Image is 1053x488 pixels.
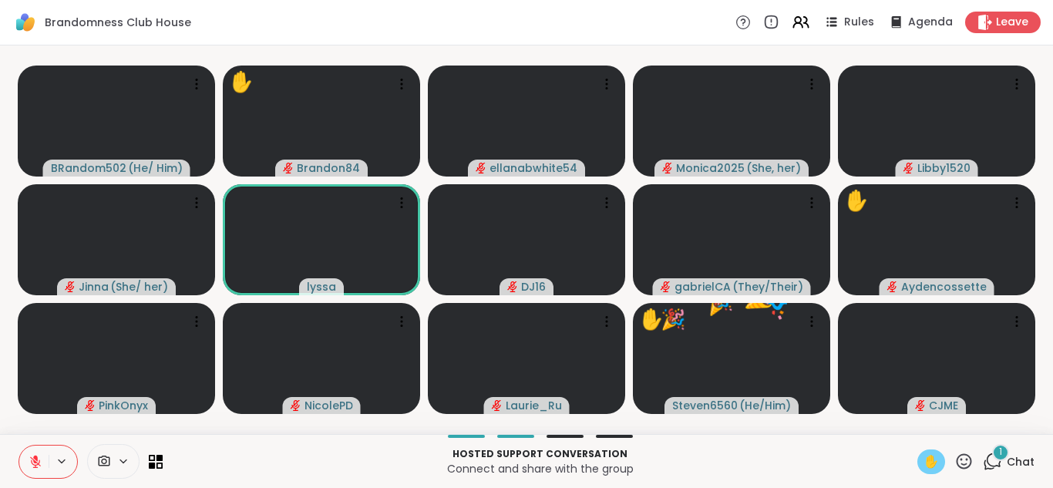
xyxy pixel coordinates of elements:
[506,398,562,413] span: Laurie_Ru
[661,281,671,292] span: audio-muted
[739,398,791,413] span: ( He/Him )
[297,160,360,176] span: Brandon84
[521,279,546,294] span: DJ16
[996,15,1028,30] span: Leave
[229,67,254,97] div: ✋
[915,400,926,411] span: audio-muted
[746,160,801,176] span: ( She, her )
[283,163,294,173] span: audio-muted
[732,279,803,294] span: ( They/Their )
[172,447,908,461] p: Hosted support conversation
[110,279,168,294] span: ( She/ her )
[291,400,301,411] span: audio-muted
[844,15,874,30] span: Rules
[999,446,1002,459] span: 1
[917,160,971,176] span: Libby1520
[65,281,76,292] span: audio-muted
[128,160,183,176] span: ( He/ Him )
[923,453,939,471] span: ✋
[79,279,109,294] span: Jinna
[929,398,958,413] span: CJME
[694,278,744,328] button: 🎉
[887,281,898,292] span: audio-muted
[901,279,987,294] span: Aydencossette
[672,398,738,413] span: Steven6560
[45,15,191,30] span: Brandomness Club House
[662,163,673,173] span: audio-muted
[172,461,908,476] p: Connect and share with the group
[307,279,336,294] span: lyssa
[99,398,148,413] span: PinkOnyx
[675,279,731,294] span: gabrielCA
[51,160,126,176] span: BRandom502
[903,163,914,173] span: audio-muted
[844,186,869,216] div: ✋
[12,9,39,35] img: ShareWell Logomark
[676,160,745,176] span: Monica2025
[85,400,96,411] span: audio-muted
[639,305,664,335] div: ✋
[492,400,503,411] span: audio-muted
[304,398,353,413] span: NicolePD
[489,160,577,176] span: ellanabwhite54
[476,163,486,173] span: audio-muted
[1007,454,1034,469] span: Chat
[507,281,518,292] span: audio-muted
[908,15,953,30] span: Agenda
[661,305,685,335] div: 🎉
